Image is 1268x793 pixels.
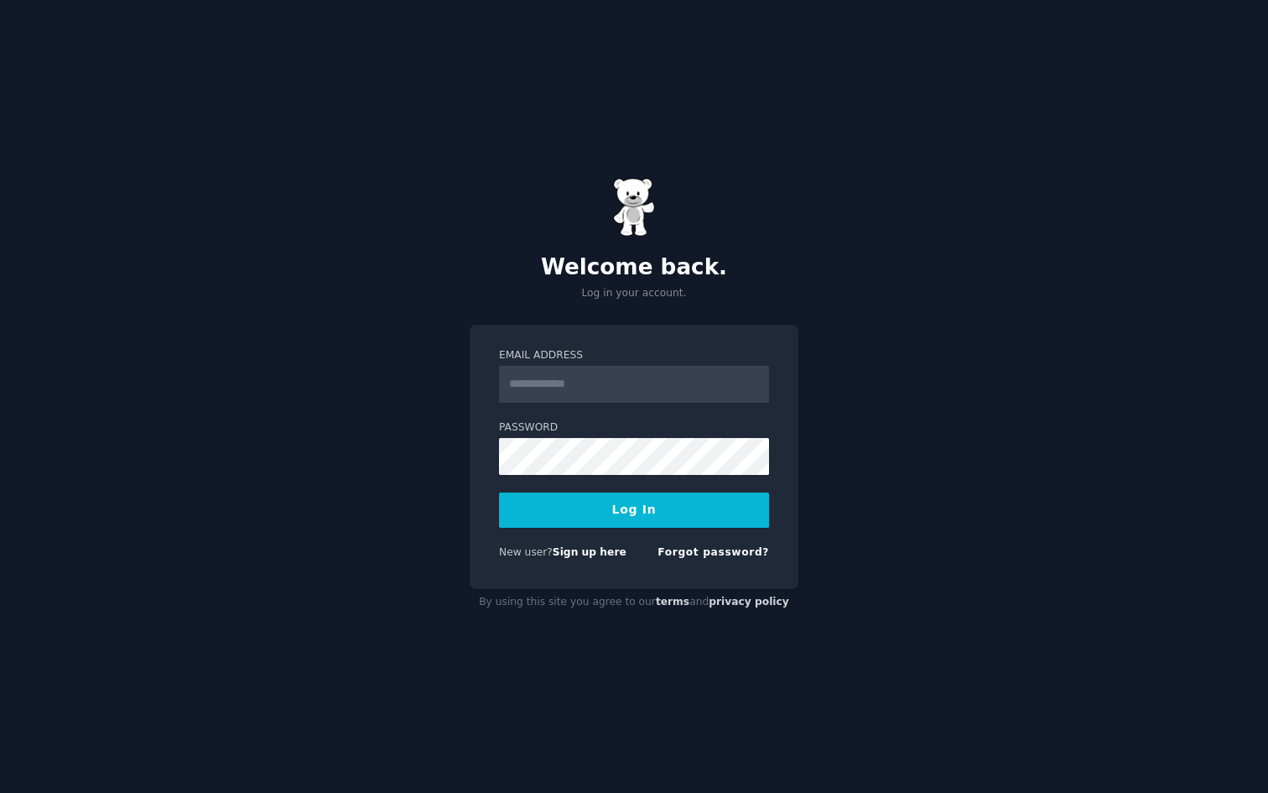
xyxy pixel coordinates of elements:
a: privacy policy [709,596,789,608]
button: Log In [499,493,769,528]
a: Forgot password? [657,546,769,558]
p: Log in your account. [470,286,798,301]
img: Gummy Bear [613,178,655,237]
a: Sign up here [553,546,626,558]
h2: Welcome back. [470,254,798,281]
label: Password [499,420,769,436]
div: By using this site you agree to our and [470,589,798,616]
span: New user? [499,546,553,558]
a: terms [656,596,689,608]
label: Email Address [499,348,769,363]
